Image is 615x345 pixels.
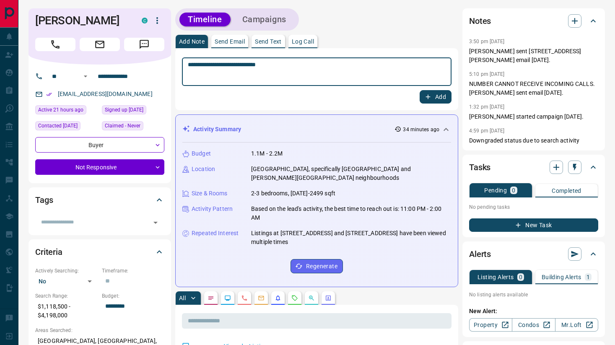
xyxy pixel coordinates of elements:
[35,267,98,275] p: Actively Searching:
[403,126,439,133] p: 34 minutes ago
[105,122,140,130] span: Claimed - Never
[193,125,241,134] p: Activity Summary
[469,157,598,177] div: Tasks
[552,188,581,194] p: Completed
[255,39,282,44] p: Send Text
[35,14,129,27] h1: [PERSON_NAME]
[586,274,590,280] p: 1
[519,274,522,280] p: 0
[142,18,148,23] div: condos.ca
[251,149,283,158] p: 1.1M - 2.2M
[35,245,62,259] h2: Criteria
[58,91,153,97] a: [EMAIL_ADDRESS][DOMAIN_NAME]
[179,39,205,44] p: Add Note
[469,14,491,28] h2: Notes
[469,247,491,261] h2: Alerts
[35,193,53,207] h2: Tags
[35,38,75,51] span: Call
[469,104,505,110] p: 1:32 pm [DATE]
[512,318,555,332] a: Condos
[150,217,161,228] button: Open
[469,291,598,298] p: No listing alerts available
[325,295,332,301] svg: Agent Actions
[80,38,120,51] span: Email
[179,295,186,301] p: All
[469,71,505,77] p: 5:10 pm [DATE]
[105,106,143,114] span: Signed up [DATE]
[224,295,231,301] svg: Lead Browsing Activity
[35,327,164,334] p: Areas Searched:
[275,295,281,301] svg: Listing Alerts
[291,295,298,301] svg: Requests
[420,90,452,104] button: Add
[192,165,215,174] p: Location
[469,201,598,213] p: No pending tasks
[291,259,343,273] button: Regenerate
[102,292,164,300] p: Budget:
[35,159,164,175] div: Not Responsive
[80,71,91,81] button: Open
[251,189,335,198] p: 2-3 bedrooms, [DATE]-2499 sqft
[251,205,451,222] p: Based on the lead's activity, the best time to reach out is: 11:00 PM - 2:00 AM
[469,161,490,174] h2: Tasks
[35,300,98,322] p: $1,118,500 - $4,198,000
[192,149,211,158] p: Budget
[241,295,248,301] svg: Calls
[484,187,507,193] p: Pending
[292,39,314,44] p: Log Call
[182,122,451,137] div: Activity Summary34 minutes ago
[208,295,214,301] svg: Notes
[258,295,265,301] svg: Emails
[469,80,598,97] p: NUMBER CANNOT RECEIVE INCOMING CALLS. [PERSON_NAME] sent email [DATE].
[542,274,581,280] p: Building Alerts
[124,38,164,51] span: Message
[477,274,514,280] p: Listing Alerts
[38,106,83,114] span: Active 21 hours ago
[35,190,164,210] div: Tags
[35,137,164,153] div: Buyer
[35,275,98,288] div: No
[35,292,98,300] p: Search Range:
[469,307,598,316] p: New Alert:
[469,112,598,121] p: [PERSON_NAME] started campaign [DATE].
[308,295,315,301] svg: Opportunities
[251,165,451,182] p: [GEOGRAPHIC_DATA], specifically [GEOGRAPHIC_DATA] and [PERSON_NAME][GEOGRAPHIC_DATA] neighbourhoods
[192,229,239,238] p: Repeated Interest
[469,11,598,31] div: Notes
[179,13,231,26] button: Timeline
[35,121,98,133] div: Sun Oct 01 2023
[469,218,598,232] button: New Task
[251,229,451,246] p: Listings at [STREET_ADDRESS] and [STREET_ADDRESS] have been viewed multiple times
[555,318,598,332] a: Mr.Loft
[469,244,598,264] div: Alerts
[38,122,78,130] span: Contacted [DATE]
[192,205,233,213] p: Activity Pattern
[192,189,228,198] p: Size & Rooms
[469,128,505,134] p: 4:59 pm [DATE]
[102,105,164,117] div: Tue Mar 27 2012
[215,39,245,44] p: Send Email
[469,39,505,44] p: 3:50 pm [DATE]
[512,187,515,193] p: 0
[102,267,164,275] p: Timeframe:
[234,13,295,26] button: Campaigns
[469,136,598,145] p: Downgraded status due to search activity
[35,242,164,262] div: Criteria
[35,105,98,117] div: Sun Aug 17 2025
[469,318,512,332] a: Property
[469,47,598,65] p: [PERSON_NAME] sent [STREET_ADDRESS][PERSON_NAME] email [DATE].
[46,91,52,97] svg: Email Verified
